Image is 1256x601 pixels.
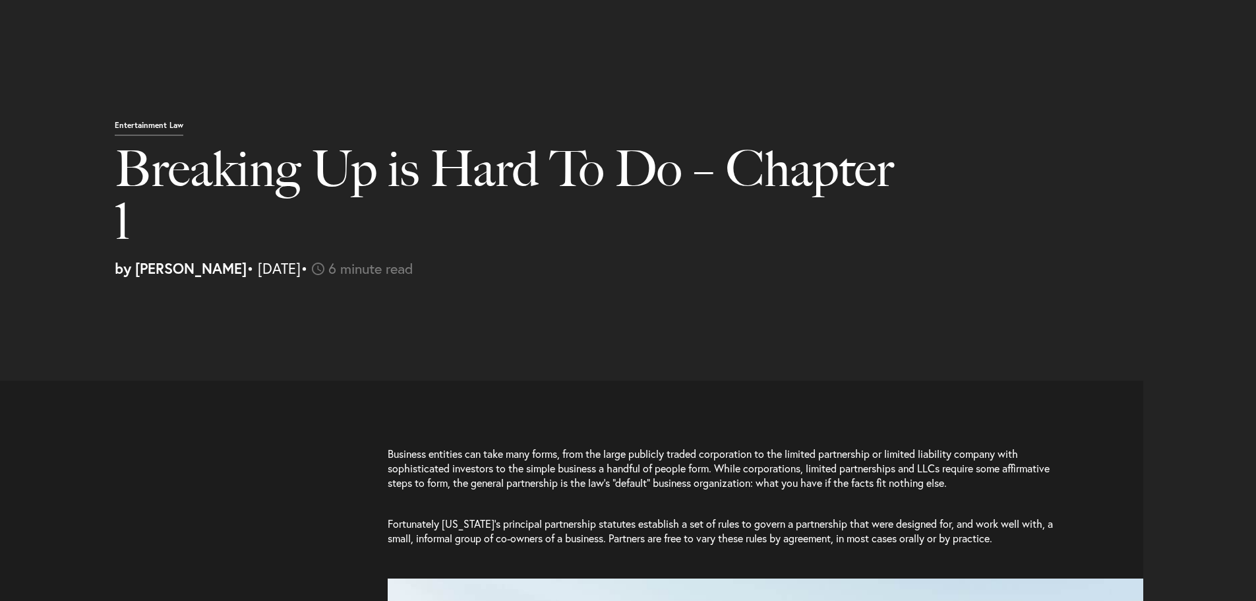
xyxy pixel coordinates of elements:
[115,261,1246,276] p: • [DATE]
[312,263,324,275] img: icon-time-light.svg
[115,259,247,278] strong: by [PERSON_NAME]
[328,259,413,278] span: 6 minute read
[115,142,907,261] h1: Breaking Up is Hard To Do – Chapter 1
[301,259,308,278] span: •
[388,447,1050,490] span: Business entities can take many forms, from the large publicly traded corporation to the limited ...
[388,517,1053,545] span: Fortunately [US_STATE]’s principal partnership statutes establish a set of rules to govern a part...
[115,121,183,136] p: Entertainment Law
